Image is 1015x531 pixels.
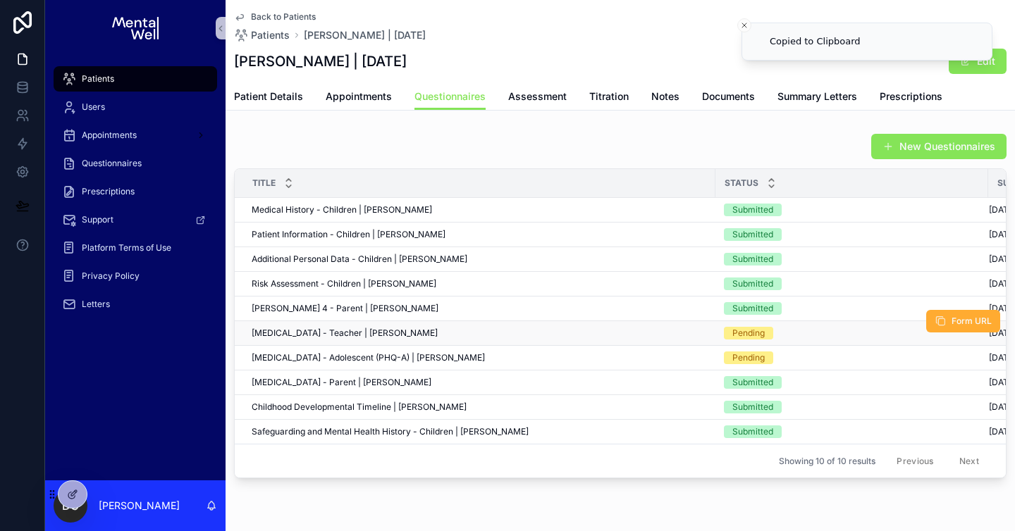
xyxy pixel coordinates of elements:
span: Assessment [508,89,567,104]
a: [MEDICAL_DATA] - Parent | [PERSON_NAME] [252,377,707,388]
span: [MEDICAL_DATA] - Parent | [PERSON_NAME] [252,377,431,388]
a: Submitted [724,228,980,241]
div: Copied to Clipboard [770,35,861,49]
span: Letters [82,299,110,310]
span: Patient Information - Children | [PERSON_NAME] [252,229,445,240]
span: Showing 10 of 10 results [779,456,875,467]
a: Letters [54,292,217,317]
span: Privacy Policy [82,270,140,282]
span: Patient Details [234,89,303,104]
span: Status [725,177,758,189]
button: Edit [949,49,1007,74]
div: Pending [732,327,765,339]
span: Prescriptions [880,89,942,104]
a: Patient Details [234,84,303,112]
div: Submitted [732,277,773,290]
a: Patients [54,66,217,92]
span: Appointments [326,89,392,104]
span: Platform Terms of Use [82,242,171,254]
a: Summary Letters [777,84,857,112]
span: Patients [251,28,290,42]
div: Submitted [732,401,773,413]
span: Summary Letters [777,89,857,104]
span: Childhood Developmental Timeline | [PERSON_NAME] [252,401,467,413]
a: Submitted [724,401,980,413]
p: [PERSON_NAME] [99,499,180,513]
a: Privacy Policy [54,263,217,289]
a: Submitted [724,425,980,438]
a: Medical History - Children | [PERSON_NAME] [252,204,707,215]
a: Pending [724,327,980,339]
span: Form URL [952,316,992,327]
a: Users [54,94,217,120]
a: Safeguarding and Mental Health History - Children | [PERSON_NAME] [252,426,707,437]
div: Pending [732,351,765,364]
span: Additional Personal Data - Children | [PERSON_NAME] [252,254,467,265]
h1: [PERSON_NAME] | [DATE] [234,51,407,71]
button: Close toast [737,18,751,32]
a: Prescriptions [880,84,942,112]
a: Submitted [724,376,980,389]
span: Users [82,101,105,113]
a: Back to Patients [234,11,316,23]
a: [PERSON_NAME] | [DATE] [304,28,426,42]
div: Submitted [732,302,773,315]
a: Questionnaires [54,151,217,176]
a: Additional Personal Data - Children | [PERSON_NAME] [252,254,707,265]
div: Submitted [732,253,773,265]
span: Prescriptions [82,186,135,197]
span: Safeguarding and Mental Health History - Children | [PERSON_NAME] [252,426,529,437]
a: Pending [724,351,980,364]
a: Patient Information - Children | [PERSON_NAME] [252,229,707,240]
div: scrollable content [45,56,226,335]
a: Prescriptions [54,179,217,204]
span: Support [82,214,113,225]
a: Childhood Developmental Timeline | [PERSON_NAME] [252,401,707,413]
a: Notes [651,84,679,112]
span: [PERSON_NAME] 4 - Parent | [PERSON_NAME] [252,303,438,314]
span: Questionnaires [82,158,142,169]
a: Submitted [724,253,980,265]
a: Platform Terms of Use [54,235,217,261]
span: Questionnaires [414,89,486,104]
div: Submitted [732,425,773,438]
a: Assessment [508,84,567,112]
img: App logo [112,17,158,39]
a: Appointments [326,84,392,112]
a: Questionnaires [414,84,486,111]
div: Submitted [732,204,773,216]
a: [PERSON_NAME] 4 - Parent | [PERSON_NAME] [252,303,707,314]
span: Documents [702,89,755,104]
span: [MEDICAL_DATA] - Adolescent (PHQ-A) | [PERSON_NAME] [252,352,485,363]
span: Back to Patients [251,11,316,23]
button: New Questionnaires [871,134,1007,159]
a: Submitted [724,204,980,216]
a: Appointments [54,123,217,148]
span: Titration [589,89,629,104]
span: Risk Assessment - Children | [PERSON_NAME] [252,278,436,289]
button: Form URL [926,310,1000,332]
a: Submitted [724,277,980,290]
span: [MEDICAL_DATA] - Teacher | [PERSON_NAME] [252,327,438,339]
a: Titration [589,84,629,112]
span: Notes [651,89,679,104]
a: Documents [702,84,755,112]
a: Risk Assessment - Children | [PERSON_NAME] [252,278,707,289]
a: Submitted [724,302,980,315]
a: [MEDICAL_DATA] - Teacher | [PERSON_NAME] [252,327,707,339]
div: Submitted [732,228,773,241]
span: Patients [82,73,114,85]
span: Medical History - Children | [PERSON_NAME] [252,204,432,215]
a: Patients [234,28,290,42]
a: [MEDICAL_DATA] - Adolescent (PHQ-A) | [PERSON_NAME] [252,352,707,363]
a: Support [54,207,217,232]
span: Title [252,177,276,189]
span: Appointments [82,130,137,141]
div: Submitted [732,376,773,389]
